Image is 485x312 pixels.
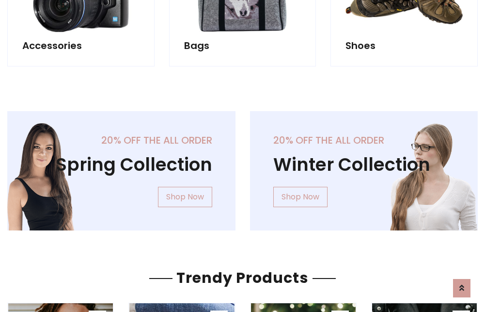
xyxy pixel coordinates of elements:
[31,134,212,146] h5: 20% off the all order
[158,187,212,207] a: Shop Now
[31,154,212,175] h1: Spring Collection
[345,40,463,51] h5: Shoes
[273,187,328,207] a: Shop Now
[22,40,140,51] h5: Accessories
[273,154,455,175] h1: Winter Collection
[184,40,301,51] h5: Bags
[273,134,455,146] h5: 20% off the all order
[172,267,313,288] span: Trendy Products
